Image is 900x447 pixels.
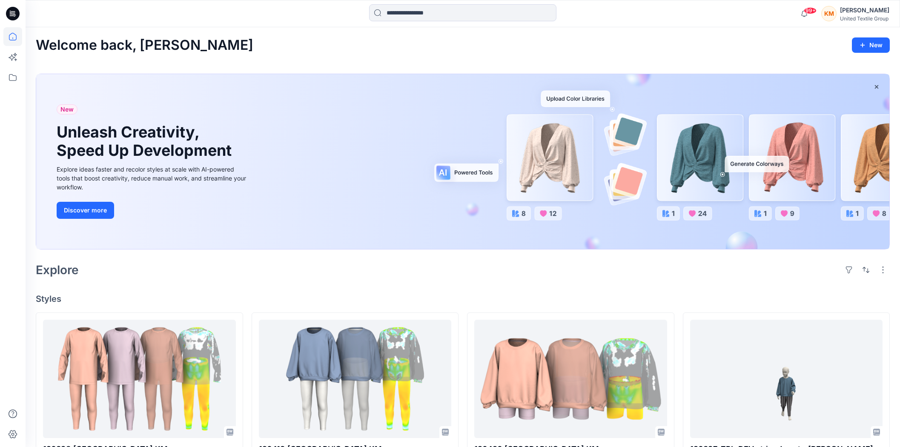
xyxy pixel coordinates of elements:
[36,37,253,53] h2: Welcome back, [PERSON_NAME]
[57,202,114,219] button: Discover more
[36,263,79,277] h2: Explore
[821,6,837,21] div: KM
[57,123,235,160] h1: Unleash Creativity, Speed Up Development
[840,15,889,22] div: United Textile Group
[852,37,890,53] button: New
[57,165,248,192] div: Explore ideas faster and recolor styles at scale with AI-powered tools that boost creativity, red...
[840,5,889,15] div: [PERSON_NAME]
[43,320,236,438] a: 120398 Friboo KM
[690,320,883,438] a: 120397-ZPL-DEV striped pants-RG-JB
[259,320,452,438] a: 120419 Friboo KM
[804,7,817,14] span: 99+
[60,104,74,115] span: New
[36,294,890,304] h4: Styles
[57,202,248,219] a: Discover more
[474,320,667,438] a: 120420 Friboo KM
